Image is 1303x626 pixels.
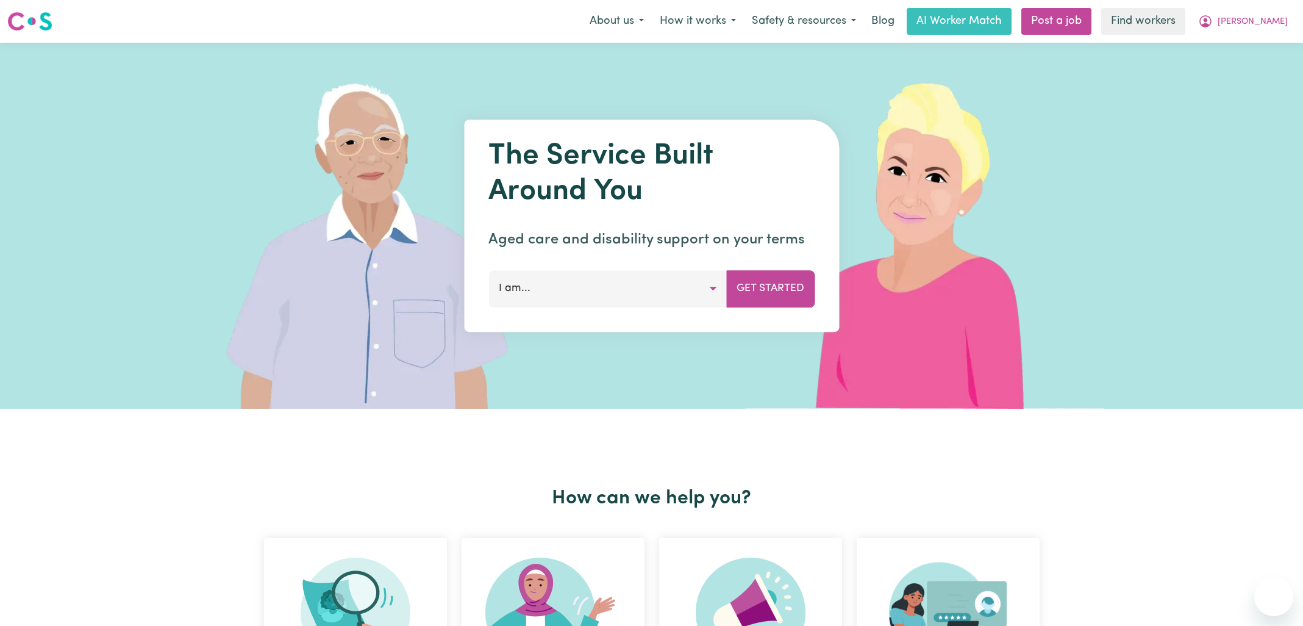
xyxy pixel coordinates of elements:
[1101,8,1185,35] a: Find workers
[7,7,52,35] a: Careseekers logo
[488,270,727,307] button: I am...
[1218,15,1288,29] span: [PERSON_NAME]
[488,229,815,251] p: Aged care and disability support on your terms
[726,270,815,307] button: Get Started
[1190,9,1296,34] button: My Account
[864,8,902,35] a: Blog
[744,9,864,34] button: Safety & resources
[907,8,1012,35] a: AI Worker Match
[582,9,652,34] button: About us
[7,10,52,32] img: Careseekers logo
[1021,8,1091,35] a: Post a job
[257,487,1047,510] h2: How can we help you?
[652,9,744,34] button: How it works
[488,139,815,209] h1: The Service Built Around You
[1254,577,1293,616] iframe: Button to launch messaging window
